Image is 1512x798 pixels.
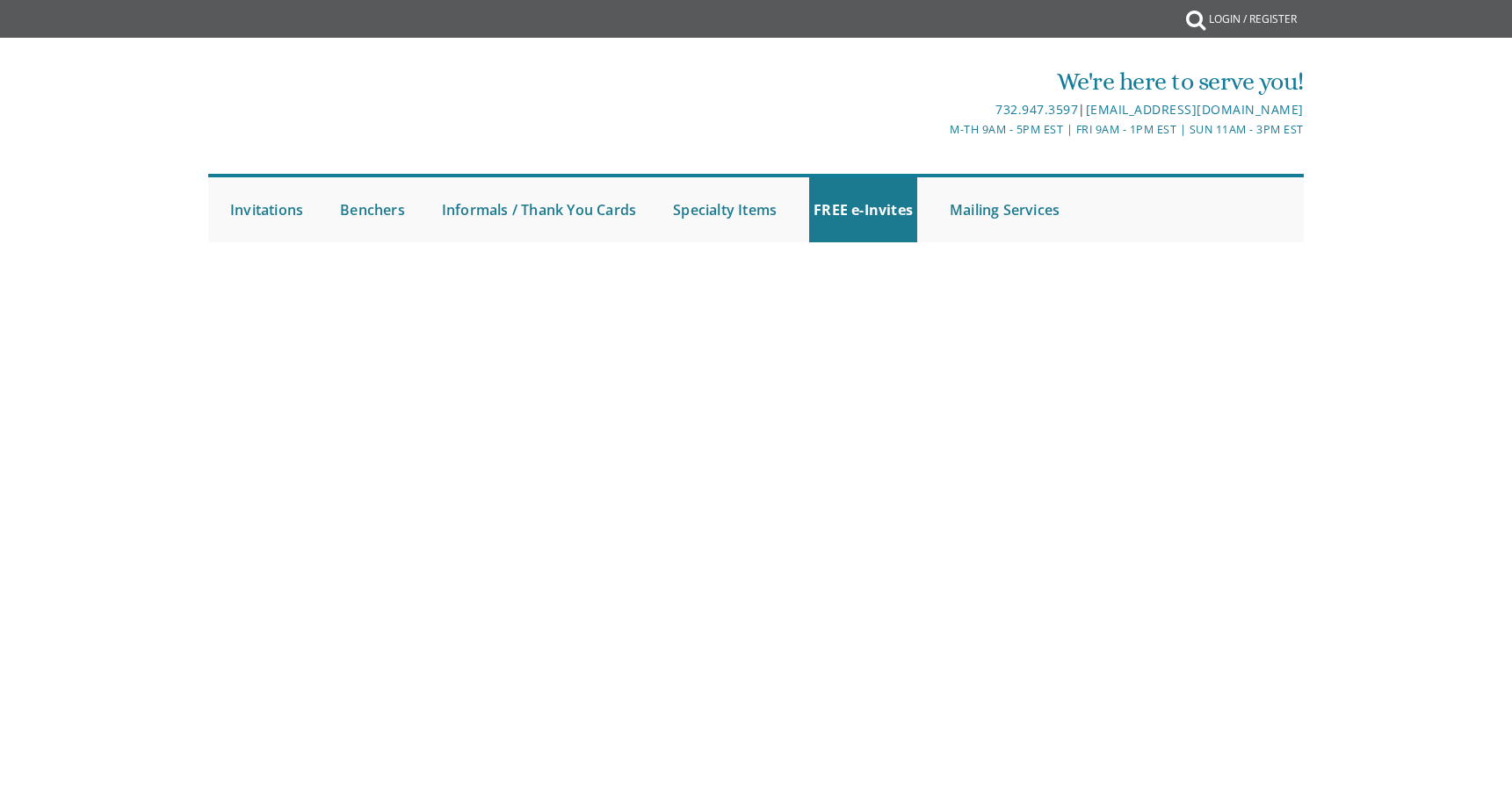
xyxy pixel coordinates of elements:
a: Specialty Items [669,177,781,242]
a: Mailing Services [945,177,1064,242]
div: | [575,99,1304,120]
a: Benchers [336,177,409,242]
a: Informals / Thank You Cards [438,177,640,242]
a: 732.947.3597 [995,101,1078,118]
a: FREE e-Invites [809,177,917,242]
a: Invitations [226,177,307,242]
div: We're here to serve you! [575,64,1304,99]
div: M-Th 9am - 5pm EST | Fri 9am - 1pm EST | Sun 11am - 3pm EST [575,120,1304,139]
a: [EMAIL_ADDRESS][DOMAIN_NAME] [1086,101,1304,118]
